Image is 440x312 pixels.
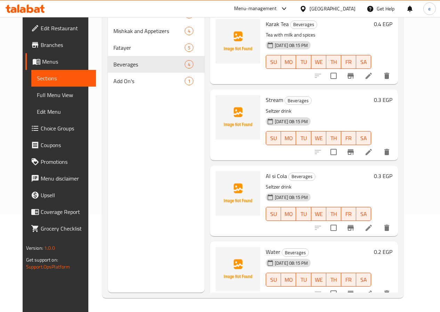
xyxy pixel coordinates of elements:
span: Stream [266,95,283,105]
span: 4 [185,28,193,34]
span: Branches [41,41,90,49]
span: Karak Tea [266,19,289,29]
span: SA [359,209,368,219]
span: Add On's [113,77,185,85]
span: Water [266,247,280,257]
span: Beverages [282,249,309,257]
a: Coupons [25,137,96,153]
button: WE [311,273,326,287]
span: FR [344,57,353,67]
a: Edit menu item [365,224,373,232]
img: Karak Tea [216,19,260,64]
div: Beverages4 [108,56,205,73]
span: FR [344,209,353,219]
button: MO [281,55,296,69]
h6: 0.4 EGP [374,19,392,29]
button: Branch-specific-item [342,285,359,302]
button: TH [326,273,341,287]
div: Add On's1 [108,73,205,89]
h6: 0.3 EGP [374,171,392,181]
span: 5 [185,45,193,51]
span: MO [284,133,293,143]
button: FR [341,131,356,145]
span: FR [344,275,353,285]
span: Beverages [290,21,317,29]
span: Sections [37,74,90,82]
span: TH [329,209,338,219]
span: Promotions [41,158,90,166]
span: Select to update [326,221,341,235]
div: items [185,43,193,52]
a: Coverage Report [25,203,96,220]
button: SU [266,273,281,287]
span: Full Menu View [37,91,90,99]
span: [DATE] 08:15 PM [272,194,311,201]
button: TU [296,207,311,221]
button: delete [378,67,395,84]
button: TH [326,55,341,69]
a: Edit Restaurant [25,20,96,37]
a: Edit menu item [365,72,373,80]
button: TH [326,207,341,221]
span: Beverages [113,60,185,69]
button: TU [296,131,311,145]
span: TU [299,133,308,143]
span: Menus [42,57,90,66]
span: [DATE] 08:15 PM [272,118,311,125]
span: Edit Restaurant [41,24,90,32]
button: WE [311,207,326,221]
span: SU [269,209,278,219]
a: Edit menu item [365,148,373,156]
div: Beverages [288,173,315,181]
img: Stream [216,95,260,139]
button: SA [356,207,371,221]
div: Beverages [282,248,309,257]
span: SA [359,57,368,67]
span: [DATE] 08:15 PM [272,42,311,49]
span: MO [284,57,293,67]
img: Water [216,247,260,291]
span: Version: [26,243,43,253]
span: Mishkak and Appetizers [113,27,185,35]
div: Beverages [285,96,312,105]
button: delete [378,285,395,302]
button: MO [281,131,296,145]
button: Branch-specific-item [342,144,359,160]
button: delete [378,144,395,160]
a: Support.OpsPlatform [26,262,70,271]
span: Beverages [289,173,315,181]
span: Get support on: [26,255,58,264]
a: Grocery Checklist [25,220,96,237]
span: Coverage Report [41,208,90,216]
span: TH [329,133,338,143]
span: SU [269,57,278,67]
div: Beverages [290,21,317,29]
p: Seltzer drink [266,183,371,191]
p: Seltzer drink [266,107,371,115]
button: SA [356,55,371,69]
a: Upsell [25,187,96,203]
span: TU [299,209,308,219]
span: Al si Cola [266,171,287,181]
button: Branch-specific-item [342,219,359,236]
button: TH [326,131,341,145]
div: Mishkak and Appetizers4 [108,23,205,39]
span: TU [299,57,308,67]
a: Branches [25,37,96,53]
img: Al si Cola [216,171,260,216]
button: FR [341,273,356,287]
span: SA [359,275,368,285]
span: MO [284,275,293,285]
div: items [185,60,193,69]
div: [GEOGRAPHIC_DATA] [310,5,355,13]
div: Fatayer [113,43,185,52]
button: TU [296,273,311,287]
h6: 0.3 EGP [374,95,392,105]
span: SU [269,133,278,143]
a: Sections [31,70,96,87]
span: WE [314,209,323,219]
button: FR [341,55,356,69]
button: SU [266,55,281,69]
nav: Menu sections [108,3,205,92]
span: TU [299,275,308,285]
